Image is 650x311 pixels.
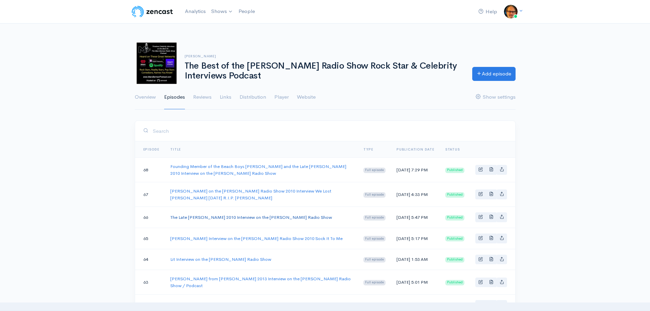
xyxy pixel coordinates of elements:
h1: The Best of the [PERSON_NAME] Radio Show Rock Star & Celebrity Interviews Podcast [185,61,464,81]
a: Website [297,85,316,110]
a: Add episode [472,67,516,81]
a: [PERSON_NAME] from [PERSON_NAME] 2013 Interview on the [PERSON_NAME] Radio Show / Podcast [170,276,351,288]
td: 68 [135,158,165,182]
div: Basic example [475,165,507,175]
a: Show settings [476,85,516,110]
td: [DATE] 4:33 PM [391,182,440,207]
span: Status [445,147,460,152]
img: ... [504,5,518,18]
div: Basic example [475,278,507,287]
td: [DATE] 5:17 PM [391,228,440,249]
h6: [PERSON_NAME] [185,54,464,58]
span: Full episode [363,168,386,173]
span: Full episode [363,257,386,263]
a: Publication date [396,147,434,152]
div: Basic example [475,255,507,265]
td: 63 [135,270,165,295]
span: Full episode [363,236,386,241]
a: Shows [208,4,236,19]
a: Overview [135,85,156,110]
span: Published [445,215,464,221]
span: Full episode [363,280,386,285]
a: Founding Member of the Beach Boys [PERSON_NAME] and the Late [PERSON_NAME] 2010 Interview on the ... [170,164,346,176]
span: Published [445,280,464,285]
a: Links [220,85,231,110]
div: Basic example [475,189,507,199]
a: Reviews [193,85,212,110]
a: People [236,4,258,19]
span: Published [445,168,464,173]
div: Basic example [475,212,507,222]
a: Distribution [240,85,266,110]
a: The Late [PERSON_NAME] 2010 Interview on the [PERSON_NAME] Radio Show [170,214,332,220]
a: [PERSON_NAME] on the [PERSON_NAME] Radio Show 2010 Interview We Lost [PERSON_NAME] [DATE] R.I.P. ... [170,188,331,201]
td: 64 [135,249,165,270]
td: 66 [135,207,165,228]
a: Episode [143,147,160,152]
a: Title [170,147,181,152]
td: 67 [135,182,165,207]
img: ZenCast Logo [131,5,174,18]
td: [DATE] 1:53 AM [391,249,440,270]
span: Published [445,192,464,198]
div: Basic example [475,234,507,243]
span: Published [445,257,464,263]
td: [DATE] 5:47 PM [391,207,440,228]
span: Full episode [363,192,386,198]
span: Full episode [363,215,386,221]
a: Type [363,147,373,152]
a: [PERSON_NAME] Interview on the [PERSON_NAME] Radio Show 2010 Sock It To Me [170,236,343,241]
td: 65 [135,228,165,249]
input: Search [153,124,507,138]
a: Episodes [164,85,185,110]
td: [DATE] 7:29 PM [391,158,440,182]
span: Published [445,236,464,241]
a: Lit Interview on the [PERSON_NAME] Radio Show [170,256,271,262]
a: Analytics [182,4,208,19]
a: Help [476,4,500,19]
div: Basic example [475,300,507,310]
a: Player [274,85,289,110]
td: [DATE] 5:01 PM [391,270,440,295]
